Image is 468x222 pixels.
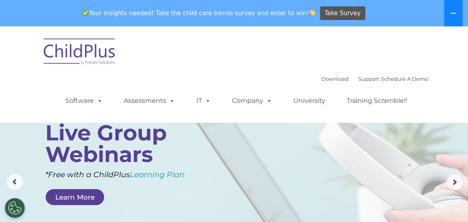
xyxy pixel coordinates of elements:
[381,76,428,82] a: Schedule A Demo
[285,93,333,109] a: University
[321,76,428,82] font: |
[309,10,315,16] img: 👏
[45,122,198,165] rs-layer: Live Group Webinars
[45,168,211,182] rs-layer: *Free with a ChildPlus
[339,93,415,109] a: Training Scramble!!
[224,93,280,109] a: Company
[79,5,319,21] span: Your insights needed! Take the child care trends survey and enter to win!
[116,93,183,109] a: Assessments
[358,76,379,82] a: Support
[5,198,25,218] button: Cookies Settings
[130,170,185,179] a: Learning Plan
[321,76,349,82] a: Download
[57,93,111,109] a: Software
[40,33,120,73] img: ChildPlus by Procare Solutions
[188,93,219,109] a: IT
[83,10,89,16] img: ✅
[320,6,365,20] a: Take Survey
[46,189,104,205] a: Learn More
[325,6,361,20] span: Take Survey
